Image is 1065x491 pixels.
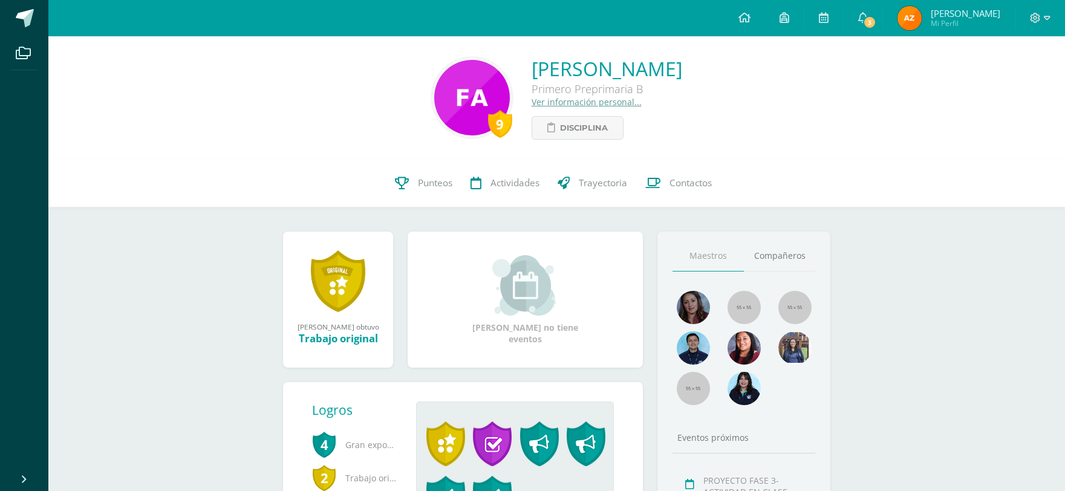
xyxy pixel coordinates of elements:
[677,331,710,365] img: 8f174f9ec83d682dfb8124fd4ef1c5f7.png
[312,428,397,461] span: Gran expositor
[636,159,721,207] a: Contactos
[728,331,761,365] img: 793c0cca7fcd018feab202218d1df9f6.png
[532,96,642,108] a: Ver información personal...
[312,431,336,458] span: 4
[461,159,549,207] a: Actividades
[386,159,461,207] a: Punteos
[778,291,812,324] img: 55x55
[488,110,512,138] div: 9
[549,159,636,207] a: Trayectoria
[931,18,1000,28] span: Mi Perfil
[418,177,452,189] span: Punteos
[312,402,406,418] div: Logros
[728,291,761,324] img: 55x55
[465,255,586,345] div: [PERSON_NAME] no tiene eventos
[492,255,558,316] img: event_small.png
[778,331,812,365] img: 5f16eb7d28f7abac0ce748f7edbc0842.png
[673,432,815,443] div: Eventos próximos
[532,56,682,82] a: [PERSON_NAME]
[532,82,682,96] div: Primero Preprimaria B
[560,117,608,139] span: Disciplina
[863,16,876,29] span: 3
[897,6,922,30] img: d82ac3c12ed4879cc7ed5a41dc400164.png
[728,372,761,405] img: d19080f2c8c7820594ba88805777092c.png
[579,177,627,189] span: Trayectoria
[532,116,624,140] a: Disciplina
[677,372,710,405] img: 55x55
[677,291,710,324] img: cfe9d85690dbbe1c36d51a4e3ab291b3.png
[490,177,539,189] span: Actividades
[744,241,815,272] a: Compañeros
[295,322,381,331] div: [PERSON_NAME] obtuvo
[434,60,510,135] img: 2b484b766f1f4d6f9c960b7ba837eb3d.png
[295,331,381,345] div: Trabajo original
[669,177,712,189] span: Contactos
[931,7,1000,19] span: [PERSON_NAME]
[673,241,744,272] a: Maestros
